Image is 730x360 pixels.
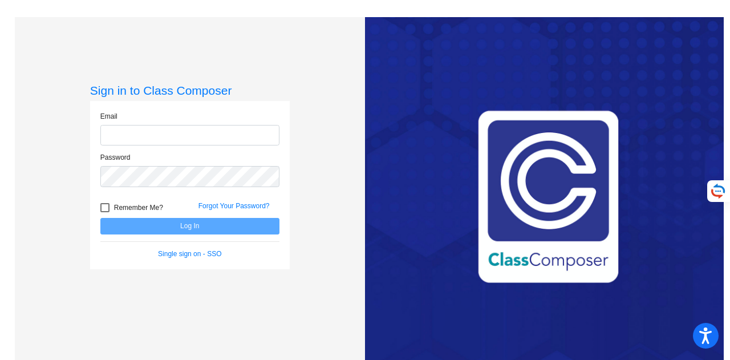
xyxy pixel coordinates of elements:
h3: Sign in to Class Composer [90,83,290,98]
label: Email [100,111,117,122]
label: Password [100,152,131,163]
span: Remember Me? [114,201,163,215]
a: Single sign on - SSO [158,250,221,258]
a: Forgot Your Password? [198,202,270,210]
button: Log In [100,218,279,234]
